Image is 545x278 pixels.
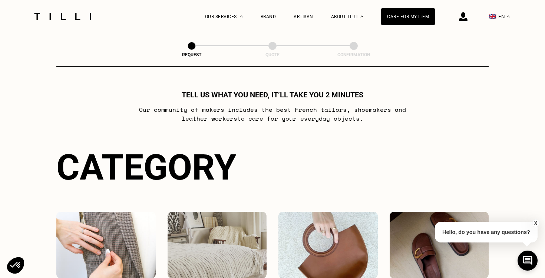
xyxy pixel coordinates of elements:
[261,14,276,19] a: Brand
[435,222,538,242] p: Hello, do you have any questions?
[507,16,510,17] img: menu déroulant
[317,52,391,57] div: Confirmation
[532,219,539,227] button: X
[294,14,313,19] a: Artisan
[155,52,229,57] div: Request
[182,90,363,99] h1: Tell us what you need, it’ll take you 2 minutes
[32,13,94,20] img: Tilli seamstress service logo
[240,16,243,17] img: Dropdown menu
[360,16,363,17] img: About dropdown menu
[126,105,420,123] p: Our community of makers includes the best French tailors , shoemakers and leather workers to care...
[56,147,489,188] div: Category
[235,52,310,57] div: Quote
[459,12,468,21] img: login icon
[381,8,435,25] a: Care for my item
[489,13,496,20] span: 🇬🇧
